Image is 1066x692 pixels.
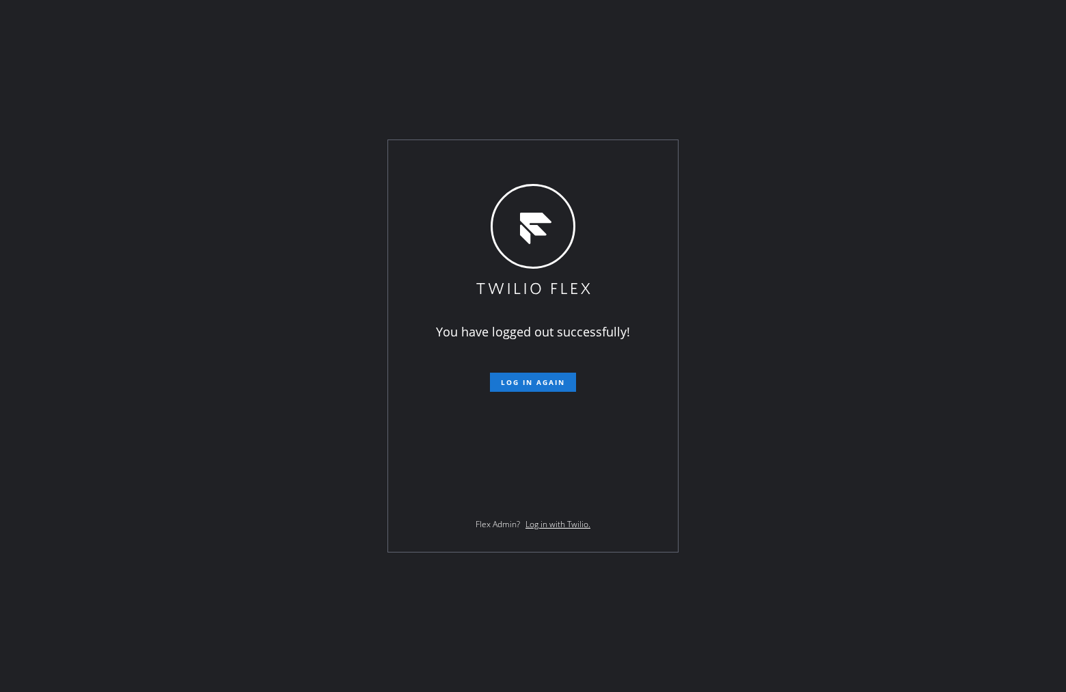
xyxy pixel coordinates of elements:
[476,518,520,530] span: Flex Admin?
[490,373,576,392] button: Log in again
[436,323,630,340] span: You have logged out successfully!
[525,518,590,530] a: Log in with Twilio.
[501,377,565,387] span: Log in again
